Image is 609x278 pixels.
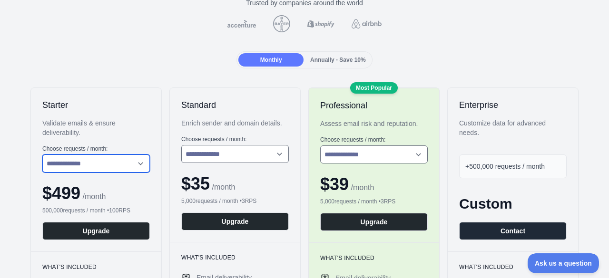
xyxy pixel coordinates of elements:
span: $ 39 [320,174,349,194]
span: / month [210,183,235,191]
span: $ 35 [181,174,210,193]
iframe: Toggle Customer Support [528,253,599,273]
div: 5,000 requests / month • 3 RPS [320,198,428,205]
span: / month [349,183,374,192]
div: 5,000 requests / month • 3 RPS [181,197,289,205]
span: +500,000 requests / month [465,163,545,170]
span: Custom [459,196,512,211]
